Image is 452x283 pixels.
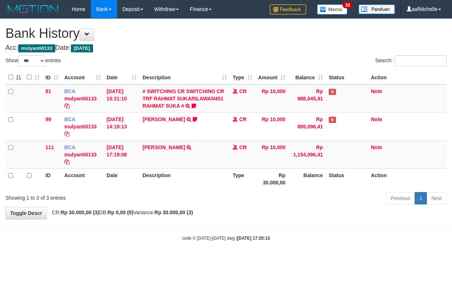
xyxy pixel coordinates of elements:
a: mulyanti0133 [64,152,97,158]
strong: [DATE] 17:20:13 [237,236,270,241]
th: Account: activate to sort column ascending [61,70,104,84]
th: Action [368,70,447,84]
img: Button%20Memo.svg [317,4,348,15]
th: Description [140,168,230,189]
th: Status [326,70,368,84]
strong: Rp 0,00 (0) [108,210,133,215]
span: 99 [45,116,51,122]
a: mulyanti0133 [64,124,97,129]
span: Has Note [329,89,336,95]
th: Date [104,168,140,189]
th: Balance: activate to sort column ascending [288,70,326,84]
a: Next [427,192,447,204]
th: Balance [288,168,326,189]
th: : activate to sort column ascending [24,70,43,84]
td: Rp 10,000 [255,112,288,140]
a: 1 [415,192,427,204]
select: Showentries [18,55,45,66]
a: [PERSON_NAME] [143,144,185,150]
div: Showing 1 to 3 of 3 entries [5,191,183,202]
a: # SWITCHING CR SWITCHING CR TRF RAHMAT SUKARILAWAN451 RAHMAT SUKA # [143,88,224,109]
a: Toggle Descr [5,207,47,219]
label: Show entries [5,55,61,66]
a: Note [371,116,382,122]
th: Status [326,168,368,189]
h1: Bank History [5,26,447,41]
th: Action [368,168,447,189]
td: [DATE] 17:19:08 [104,140,140,168]
small: code © [DATE]-[DATE] dwg | [182,236,270,241]
a: Note [371,144,382,150]
td: Rp 895,096,41 [288,112,326,140]
a: mulyanti0133 [64,96,97,101]
td: Rp 10,000 [255,84,288,113]
strong: Rp 30.000,00 (3) [61,210,99,215]
th: ID [43,168,61,189]
th: : activate to sort column descending [5,70,24,84]
td: [DATE] 14:19:13 [104,112,140,140]
th: Account [61,168,104,189]
td: Rp 1,154,096,41 [288,140,326,168]
span: mulyanti0133 [18,44,55,52]
span: BCA [64,116,75,122]
span: 111 [45,144,54,150]
a: Note [371,88,382,94]
span: [DATE] [71,44,93,52]
img: panduan.png [359,4,395,14]
span: 81 [45,88,51,94]
input: Search: [395,55,447,66]
td: Rp 10,000 [255,140,288,168]
a: Copy mulyanti0133 to clipboard [64,131,69,137]
a: Copy mulyanti0133 to clipboard [64,159,69,165]
th: Rp 30.000,00 [255,168,288,189]
th: Description: activate to sort column ascending [140,70,230,84]
span: CR [239,116,247,122]
span: BCA [64,144,75,150]
span: Has Note [329,117,336,123]
a: Copy mulyanti0133 to clipboard [64,103,69,109]
span: BCA [64,88,75,94]
th: Date: activate to sort column ascending [104,70,140,84]
label: Search: [375,55,447,66]
h4: Acc: Date: [5,44,447,52]
strong: Rp 30.000,00 (3) [155,210,193,215]
th: Type: activate to sort column ascending [230,70,255,84]
span: CR: DB: Variance: [48,210,193,215]
a: Previous [386,192,415,204]
a: [PERSON_NAME] [143,116,185,122]
td: [DATE] 10:21:10 [104,84,140,113]
td: Rp 988,045,41 [288,84,326,113]
img: Feedback.jpg [270,4,306,15]
span: CR [239,144,247,150]
span: CR [239,88,247,94]
th: ID: activate to sort column ascending [43,70,61,84]
th: Amount: activate to sort column ascending [255,70,288,84]
span: 33 [343,2,352,8]
th: Type [230,168,255,189]
img: MOTION_logo.png [5,4,61,15]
